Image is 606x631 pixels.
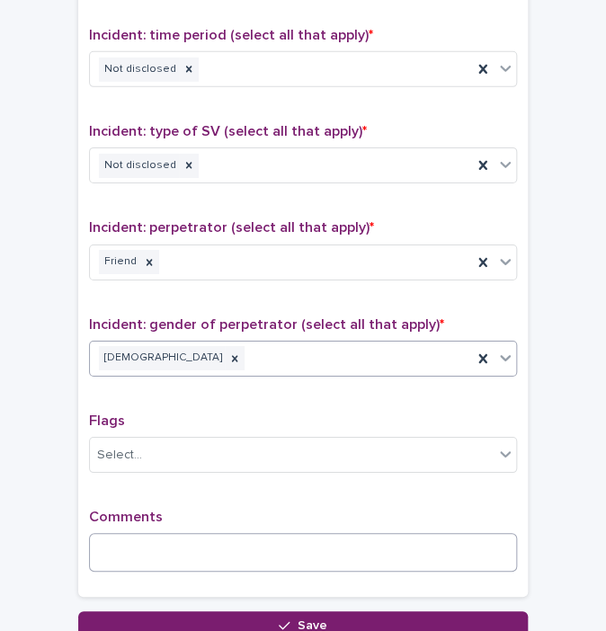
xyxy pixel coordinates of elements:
div: Not disclosed [99,58,179,82]
span: Incident: type of SV (select all that apply) [89,124,367,138]
span: Flags [89,413,125,428]
div: Not disclosed [99,154,179,178]
span: Incident: gender of perpetrator (select all that apply) [89,317,444,332]
span: Comments [89,510,163,524]
div: Friend [99,250,139,274]
span: Incident: perpetrator (select all that apply) [89,220,374,235]
div: [DEMOGRAPHIC_DATA] [99,346,225,370]
span: Incident: time period (select all that apply) [89,28,373,42]
div: Select... [97,446,142,465]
